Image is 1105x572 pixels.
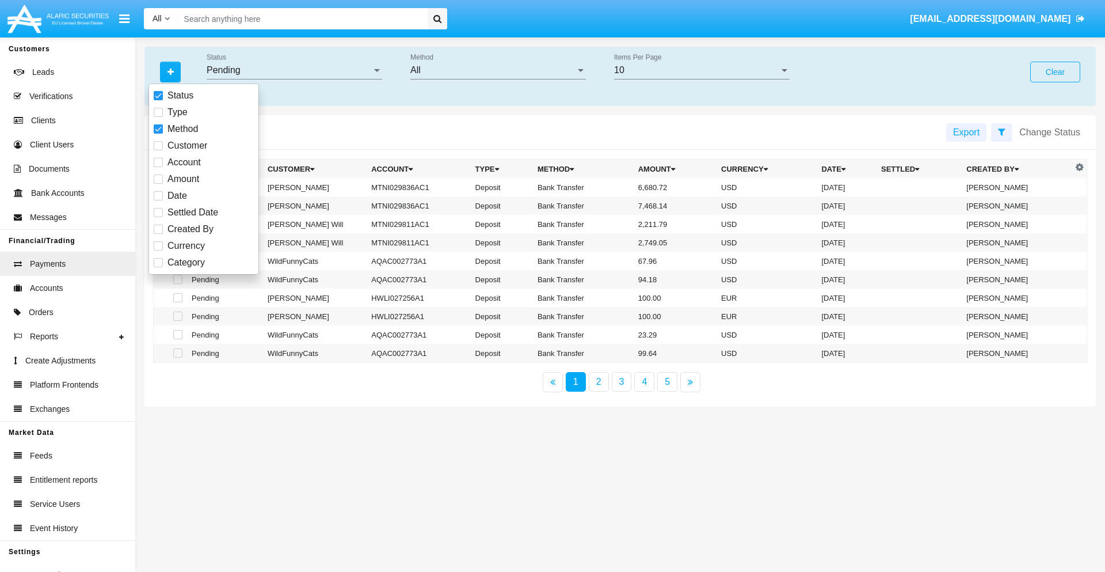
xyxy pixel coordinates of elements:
[1030,62,1080,82] button: Clear
[167,122,198,136] span: Method
[30,450,52,462] span: Feeds
[29,306,54,319] span: Orders
[717,252,817,270] td: USD
[31,187,85,199] span: Bank Accounts
[962,215,1072,233] td: [PERSON_NAME]
[144,372,1096,392] nav: paginator
[471,252,533,270] td: Deposit
[634,160,717,179] th: Amount
[717,289,817,307] td: EUR
[817,307,877,325] td: [DATE]
[717,270,817,289] td: USD
[30,403,70,415] span: Exchanges
[910,14,1070,24] span: [EMAIL_ADDRESS][DOMAIN_NAME]
[717,307,817,325] td: EUR
[471,233,533,252] td: Deposit
[717,325,817,344] td: USD
[30,282,63,294] span: Accounts
[962,252,1072,270] td: [PERSON_NAME]
[167,89,193,103] span: Status
[167,156,201,169] span: Account
[31,115,56,127] span: Clients
[817,289,877,307] td: [DATE]
[30,331,58,343] span: Reports
[533,178,634,196] td: Bank Transfer
[566,372,586,392] a: 1
[30,522,78,535] span: Event History
[717,160,817,179] th: Currency
[817,160,877,179] th: Date
[717,233,817,252] td: USD
[1012,123,1087,142] button: Change Status
[612,372,632,392] a: 3
[29,163,70,175] span: Documents
[263,344,367,363] td: WildFunnyCats
[817,344,877,363] td: [DATE]
[187,325,263,344] td: Pending
[953,127,980,137] span: Export
[614,65,624,75] span: 10
[634,252,717,270] td: 67.96
[263,178,367,196] td: [PERSON_NAME]
[367,307,470,325] td: HWLI027256A1
[167,206,218,219] span: Settled Date
[187,307,263,325] td: Pending
[533,233,634,252] td: Bank Transfer
[410,65,421,75] span: All
[167,256,205,270] span: Category
[367,160,470,179] th: Account
[367,178,470,196] td: MTNI029836AC1
[471,160,533,179] th: Type
[634,372,654,392] a: 4
[471,178,533,196] td: Deposit
[471,270,533,289] td: Deposit
[634,196,717,215] td: 7,468.14
[263,252,367,270] td: WildFunnyCats
[962,196,1072,215] td: [PERSON_NAME]
[533,344,634,363] td: Bank Transfer
[471,307,533,325] td: Deposit
[533,196,634,215] td: Bank Transfer
[877,160,962,179] th: Settled
[817,252,877,270] td: [DATE]
[367,215,470,233] td: MTNI029811AC1
[471,196,533,215] td: Deposit
[962,344,1072,363] td: [PERSON_NAME]
[634,270,717,289] td: 94.18
[263,307,367,325] td: [PERSON_NAME]
[962,325,1072,344] td: [PERSON_NAME]
[962,233,1072,252] td: [PERSON_NAME]
[167,239,205,253] span: Currency
[717,344,817,363] td: USD
[263,196,367,215] td: [PERSON_NAME]
[533,252,634,270] td: Bank Transfer
[144,13,178,25] a: All
[367,233,470,252] td: MTNI029811AC1
[533,307,634,325] td: Bank Transfer
[962,307,1072,325] td: [PERSON_NAME]
[187,344,263,363] td: Pending
[634,215,717,233] td: 2,211.79
[962,160,1072,179] th: Created By
[6,2,110,36] img: Logo image
[153,14,162,23] span: All
[471,215,533,233] td: Deposit
[167,139,207,153] span: Customer
[471,344,533,363] td: Deposit
[167,105,188,119] span: Type
[32,66,54,78] span: Leads
[533,160,634,179] th: Method
[30,258,66,270] span: Payments
[30,139,74,151] span: Client Users
[634,325,717,344] td: 23.29
[634,178,717,196] td: 6,680.72
[187,289,263,307] td: Pending
[471,289,533,307] td: Deposit
[533,289,634,307] td: Bank Transfer
[717,178,817,196] td: USD
[817,233,877,252] td: [DATE]
[717,196,817,215] td: USD
[263,215,367,233] td: [PERSON_NAME] Will
[905,3,1091,35] a: [EMAIL_ADDRESS][DOMAIN_NAME]
[817,196,877,215] td: [DATE]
